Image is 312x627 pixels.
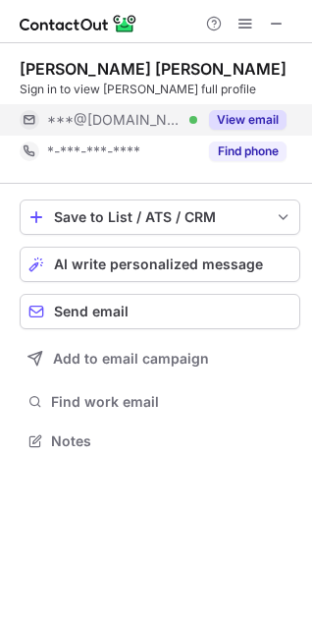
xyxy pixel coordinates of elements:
[47,111,182,129] span: ***@[DOMAIN_NAME]
[20,247,300,282] button: AI write personalized message
[51,393,292,411] span: Find work email
[20,59,286,79] div: [PERSON_NAME] [PERSON_NAME]
[20,427,300,455] button: Notes
[20,199,300,235] button: save-profile-one-click
[20,388,300,416] button: Find work email
[209,110,286,130] button: Reveal Button
[20,12,137,35] img: ContactOut v5.3.10
[20,81,300,98] div: Sign in to view [PERSON_NAME] full profile
[20,294,300,329] button: Send email
[54,209,266,225] div: Save to List / ATS / CRM
[20,341,300,376] button: Add to email campaign
[51,432,292,450] span: Notes
[54,304,129,319] span: Send email
[54,256,263,272] span: AI write personalized message
[209,142,286,161] button: Reveal Button
[53,351,209,367] span: Add to email campaign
